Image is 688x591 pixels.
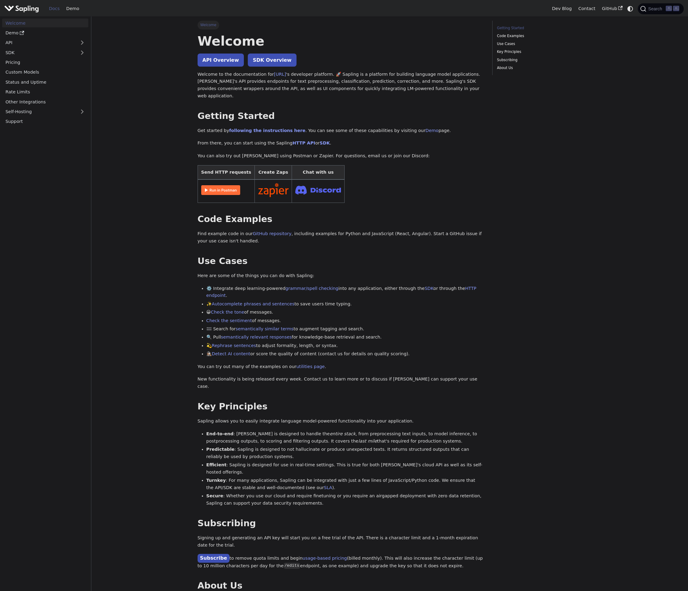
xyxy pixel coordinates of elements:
[198,33,484,49] h1: Welcome
[212,351,250,356] a: Detect AI content
[198,21,219,29] span: Welcome
[497,25,580,31] a: Getting Started
[212,301,295,306] a: Autocomplete phrases and sentences
[497,49,580,55] a: Key Principles
[198,165,254,179] th: Send HTTP requests
[497,65,580,71] a: About Us
[198,54,244,67] a: API Overview
[638,3,683,14] button: Search (Command+K)
[2,68,88,77] a: Custom Models
[206,478,226,483] strong: Turnkey
[206,446,484,461] li: : Sapling is designed to not hallucinate or produce unexpected texts. It returns structured outpu...
[212,343,256,348] a: Rephrase sentences
[497,33,580,39] a: Code Examples
[198,418,484,425] p: Sapling allows you to easily integrate language model-powered functionality into your application.
[673,6,679,11] kbd: K
[497,41,580,47] a: Use Cases
[646,6,666,11] span: Search
[2,88,88,96] a: Rate Limits
[274,72,286,77] a: [URL]
[198,111,484,122] h2: Getting Started
[206,301,484,308] li: ✨ to save users time typing.
[258,183,289,197] img: Connect in Zapier
[206,317,484,325] li: of messages.
[425,286,434,291] a: SDK
[4,4,41,13] a: Sapling.ai
[2,29,88,37] a: Demo
[76,38,88,47] button: Expand sidebar category 'API'
[46,4,63,13] a: Docs
[229,128,305,133] a: following the instructions here
[198,554,230,563] a: Subscribe
[598,4,626,13] a: GitHub
[666,6,672,11] kbd: ⌘
[206,350,484,358] li: 🕵🏽‍♀️ or score the quality of content (contact us for details on quality scoring).
[206,461,484,476] li: : Sapling is designed for use in real-time settings. This is true for both [PERSON_NAME]'s cloud ...
[426,128,439,133] a: Demo
[198,363,484,370] p: You can try out many of the examples on our .
[549,4,575,13] a: Dev Blog
[206,447,235,452] strong: Predictable
[2,19,88,27] a: Welcome
[236,326,293,331] a: semantically similar terms
[296,364,325,369] a: utilities page
[198,272,484,280] p: Here are some of the things you can do with Sapling:
[2,78,88,86] a: Status and Uptime
[198,518,484,529] h2: Subscribing
[198,376,484,390] p: New functionality is being released every week. Contact us to learn more or to discuss if [PERSON...
[206,286,476,298] a: HTTP endpoint
[2,58,88,67] a: Pricing
[206,285,484,300] li: ⚙️ Integrate deep learning-powered into any application, either through the or through the .
[198,152,484,160] p: You can also try out [PERSON_NAME] using Postman or Zapier. For questions, email us or join our D...
[198,71,484,100] p: Welcome to the documentation for 's developer platform. 🚀 Sapling is a platform for building lang...
[206,318,252,323] a: Check the sentiment
[2,38,76,47] a: API
[2,107,88,116] a: Self-Hosting
[198,127,484,134] p: Get started by . You can see some of these capabilities by visiting our page.
[198,401,484,412] h2: Key Principles
[330,431,356,436] em: entire stack
[320,141,330,145] a: SDK
[4,4,39,13] img: Sapling.ai
[211,310,244,315] a: Check the tone
[253,231,291,236] a: GitHub repository
[198,230,484,245] p: Find example code in our , including examples for Python and JavaScript (React, Angular). Start a...
[254,165,292,179] th: Create Zaps
[286,286,339,291] a: grammar/spell checking
[198,21,484,29] nav: Breadcrumbs
[76,48,88,57] button: Expand sidebar category 'SDK'
[198,534,484,549] p: Signing up and generating an API key will start you on a free trial of the API. There is a charac...
[206,430,484,445] li: : [PERSON_NAME] is designed to handle the , from preprocessing text inputs, to model inference, t...
[626,4,635,13] button: Switch between dark and light mode (currently system mode)
[198,256,484,267] h2: Use Cases
[248,54,296,67] a: SDK Overview
[358,439,377,443] em: last mile
[2,48,76,57] a: SDK
[206,309,484,316] li: 😀 of messages.
[324,485,332,490] a: SLA
[295,184,341,196] img: Join Discord
[201,185,240,195] img: Run in Postman
[575,4,599,13] a: Contact
[206,493,223,498] strong: Secure
[293,141,315,145] a: HTTP API
[221,335,292,339] a: semantically relevant responses
[497,57,580,63] a: Subscribing
[63,4,82,13] a: Demo
[303,556,347,561] a: usage-based pricing
[206,342,484,349] li: 💫 to adjust formality, length, or syntax.
[206,492,484,507] li: : Whether you use our cloud and require finetuning or you require an airgapped deployment with ze...
[292,165,345,179] th: Chat with us
[206,334,484,341] li: 🔍 Pull for knowledge-base retrieval and search.
[206,431,233,436] strong: End-to-end
[198,554,484,569] p: to remove quota limits and begin (billed monthly). This will also increase the character limit (u...
[2,97,88,106] a: Other Integrations
[206,477,484,492] li: : For many applications, Sapling can be integrated with just a few lines of JavaScript/Python cod...
[2,117,88,126] a: Support
[206,462,226,467] strong: Efficient
[284,563,300,569] code: /edits
[198,214,484,225] h2: Code Examples
[198,140,484,147] p: From there, you can start using the Sapling or .
[206,325,484,333] li: 🟰 Search for to augment tagging and search.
